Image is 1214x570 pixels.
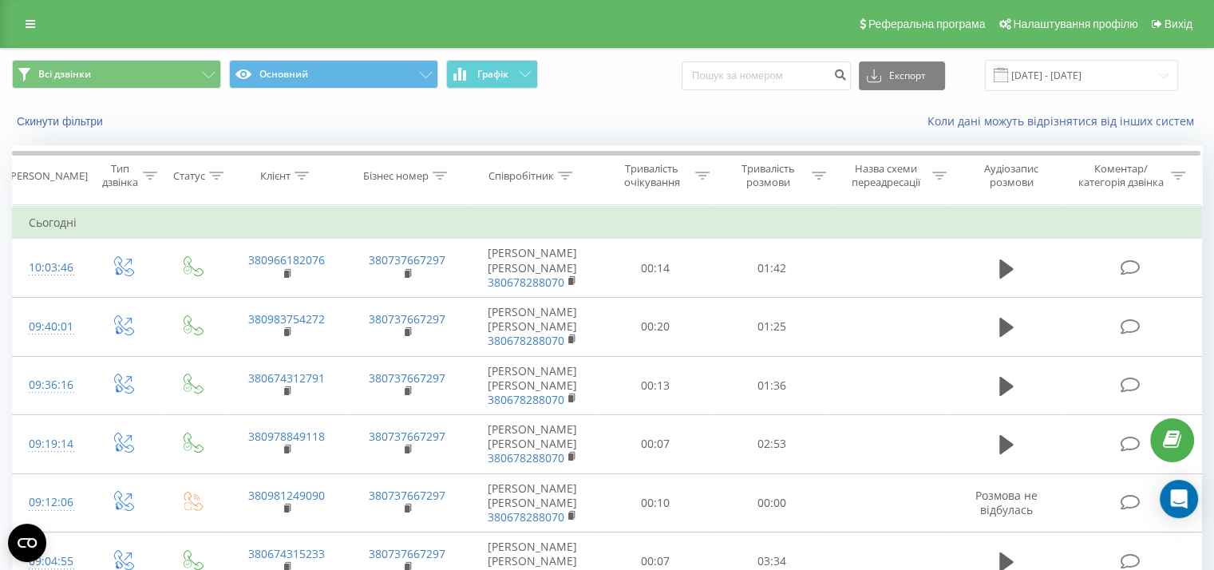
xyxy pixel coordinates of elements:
[13,207,1202,239] td: Сьогодні
[612,162,692,189] div: Тривалість очікування
[1160,480,1198,518] div: Open Intercom Messenger
[12,114,111,129] button: Скинути фільтри
[714,239,829,298] td: 01:42
[468,415,598,474] td: [PERSON_NAME] [PERSON_NAME]
[859,61,945,90] button: Експорт
[29,487,71,518] div: 09:12:06
[248,311,325,327] a: 380983754272
[1013,18,1137,30] span: Налаштування профілю
[488,392,564,407] a: 380678288070
[369,488,445,503] a: 380737667297
[682,61,851,90] input: Пошук за номером
[598,415,714,474] td: 00:07
[369,252,445,267] a: 380737667297
[488,450,564,465] a: 380678288070
[29,252,71,283] div: 10:03:46
[248,488,325,503] a: 380981249090
[598,356,714,415] td: 00:13
[488,275,564,290] a: 380678288070
[29,429,71,460] div: 09:19:14
[363,169,429,183] div: Бізнес номер
[248,252,325,267] a: 380966182076
[728,162,808,189] div: Тривалість розмови
[446,60,538,89] button: Графік
[468,356,598,415] td: [PERSON_NAME] [PERSON_NAME]
[714,356,829,415] td: 01:36
[488,169,554,183] div: Співробітник
[598,473,714,532] td: 00:10
[369,429,445,444] a: 380737667297
[8,524,46,562] button: Open CMP widget
[248,546,325,561] a: 380674315233
[714,297,829,356] td: 01:25
[173,169,205,183] div: Статус
[29,370,71,401] div: 09:36:16
[260,169,291,183] div: Клієнт
[248,370,325,386] a: 380674312791
[1074,162,1167,189] div: Коментар/категорія дзвінка
[229,60,438,89] button: Основний
[468,297,598,356] td: [PERSON_NAME] [PERSON_NAME]
[598,239,714,298] td: 00:14
[927,113,1202,129] a: Коли дані можуть відрізнятися вiд інших систем
[714,415,829,474] td: 02:53
[12,60,221,89] button: Всі дзвінки
[369,311,445,327] a: 380737667297
[369,546,445,561] a: 380737667297
[468,473,598,532] td: [PERSON_NAME] [PERSON_NAME]
[975,488,1038,517] span: Розмова не відбулась
[488,333,564,348] a: 380678288070
[29,311,71,342] div: 09:40:01
[369,370,445,386] a: 380737667297
[468,239,598,298] td: [PERSON_NAME] [PERSON_NAME]
[844,162,928,189] div: Назва схеми переадресації
[38,68,91,81] span: Всі дзвінки
[598,297,714,356] td: 00:20
[477,69,508,80] span: Графік
[965,162,1058,189] div: Аудіозапис розмови
[488,509,564,524] a: 380678288070
[714,473,829,532] td: 00:00
[868,18,986,30] span: Реферальна програма
[7,169,88,183] div: [PERSON_NAME]
[101,162,138,189] div: Тип дзвінка
[1165,18,1192,30] span: Вихід
[248,429,325,444] a: 380978849118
